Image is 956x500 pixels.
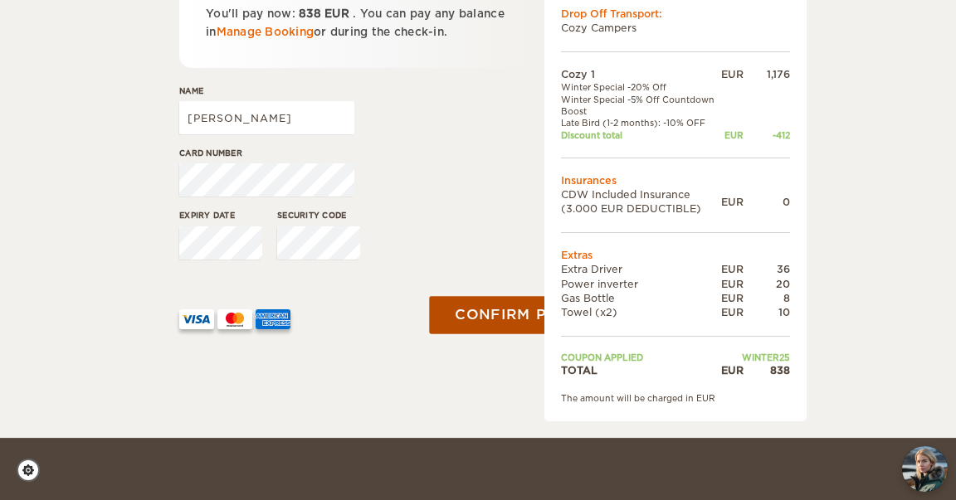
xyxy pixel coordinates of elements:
[430,296,639,333] button: Confirm payment
[561,352,721,363] td: Coupon applied
[744,129,790,141] div: -412
[744,363,790,377] div: 838
[744,195,790,209] div: 0
[744,291,790,305] div: 8
[561,173,790,187] td: Insurances
[217,309,252,329] img: mastercard
[561,262,721,276] td: Extra Driver
[17,459,51,482] a: Cookie settings
[206,5,513,41] p: You'll pay now: . You can pay any balance in or during the check-in.
[721,363,744,377] div: EUR
[324,7,349,20] span: EUR
[561,94,721,118] td: Winter Special -5% Off Countdown Boost
[561,305,721,319] td: Towel (x2)
[721,129,744,141] div: EUR
[561,277,721,291] td: Power inverter
[561,291,721,305] td: Gas Bottle
[744,277,790,291] div: 20
[561,363,721,377] td: TOTAL
[277,209,360,221] label: Security code
[561,187,721,216] td: CDW Included Insurance (3.000 EUR DEDUCTIBLE)
[561,7,790,21] div: Drop Off Transport:
[179,309,214,329] img: VISA
[721,277,744,291] div: EUR
[902,446,948,492] img: Freyja at Cozy Campers
[561,248,790,262] td: Extras
[561,117,721,129] td: Late Bird (1-2 months): -10% OFF
[744,67,790,81] div: 1,176
[179,147,354,159] label: Card number
[561,21,790,35] td: Cozy Campers
[744,262,790,276] div: 36
[721,291,744,305] div: EUR
[256,309,290,329] img: AMEX
[561,392,790,404] div: The amount will be charged in EUR
[217,26,315,38] a: Manage Booking
[902,446,948,492] button: chat-button
[561,81,721,93] td: Winter Special -20% Off
[721,262,744,276] div: EUR
[721,352,790,363] td: WINTER25
[561,67,721,81] td: Cozy 1
[299,7,321,20] span: 838
[179,85,354,97] label: Name
[721,305,744,319] div: EUR
[721,67,744,81] div: EUR
[561,129,721,141] td: Discount total
[721,195,744,209] div: EUR
[179,209,262,221] label: Expiry date
[744,305,790,319] div: 10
